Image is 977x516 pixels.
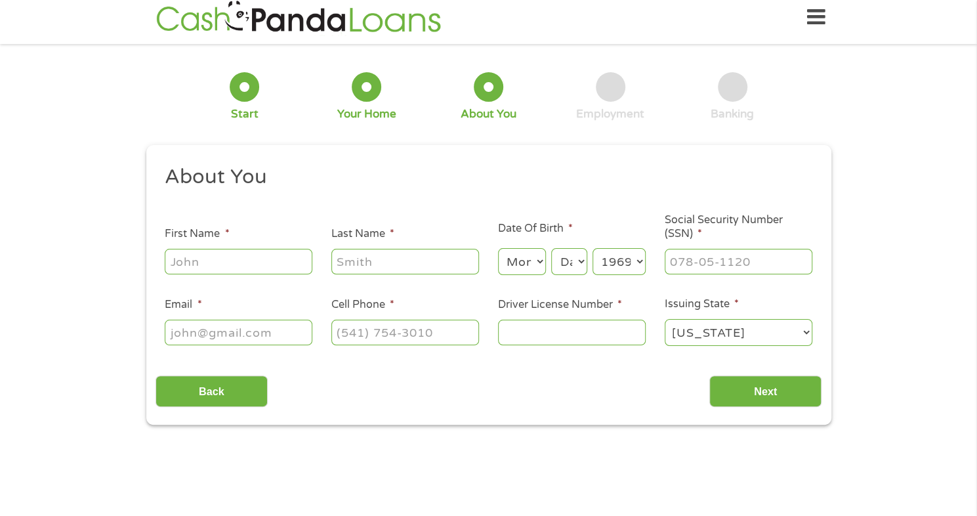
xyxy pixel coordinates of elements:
input: john@gmail.com [165,320,312,345]
label: Last Name [331,227,394,241]
input: Back [156,376,268,408]
label: Social Security Number (SSN) [665,213,812,241]
div: Start [231,107,259,121]
label: Date Of Birth [498,222,573,236]
label: Driver License Number [498,298,622,312]
input: John [165,249,312,274]
h2: About You [165,164,802,190]
div: Employment [576,107,644,121]
label: First Name [165,227,229,241]
label: Email [165,298,201,312]
div: Banking [711,107,754,121]
label: Issuing State [665,297,739,311]
input: Next [709,376,821,408]
div: Your Home [337,107,396,121]
input: Smith [331,249,479,274]
div: About You [461,107,516,121]
input: 078-05-1120 [665,249,812,274]
input: (541) 754-3010 [331,320,479,345]
label: Cell Phone [331,298,394,312]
